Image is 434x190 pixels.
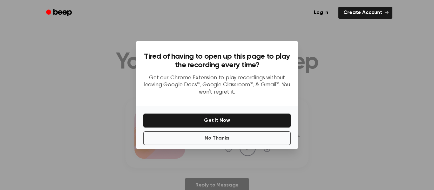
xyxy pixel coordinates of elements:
p: Get our Chrome Extension to play recordings without leaving Google Docs™, Google Classroom™, & Gm... [143,146,291,168]
img: Beep extension in action [158,18,276,120]
a: Create Account [338,7,392,19]
a: Beep [42,7,78,19]
a: Log in [308,5,335,20]
h3: Tired of having to open up this page to play the recording every time? [143,124,291,141]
